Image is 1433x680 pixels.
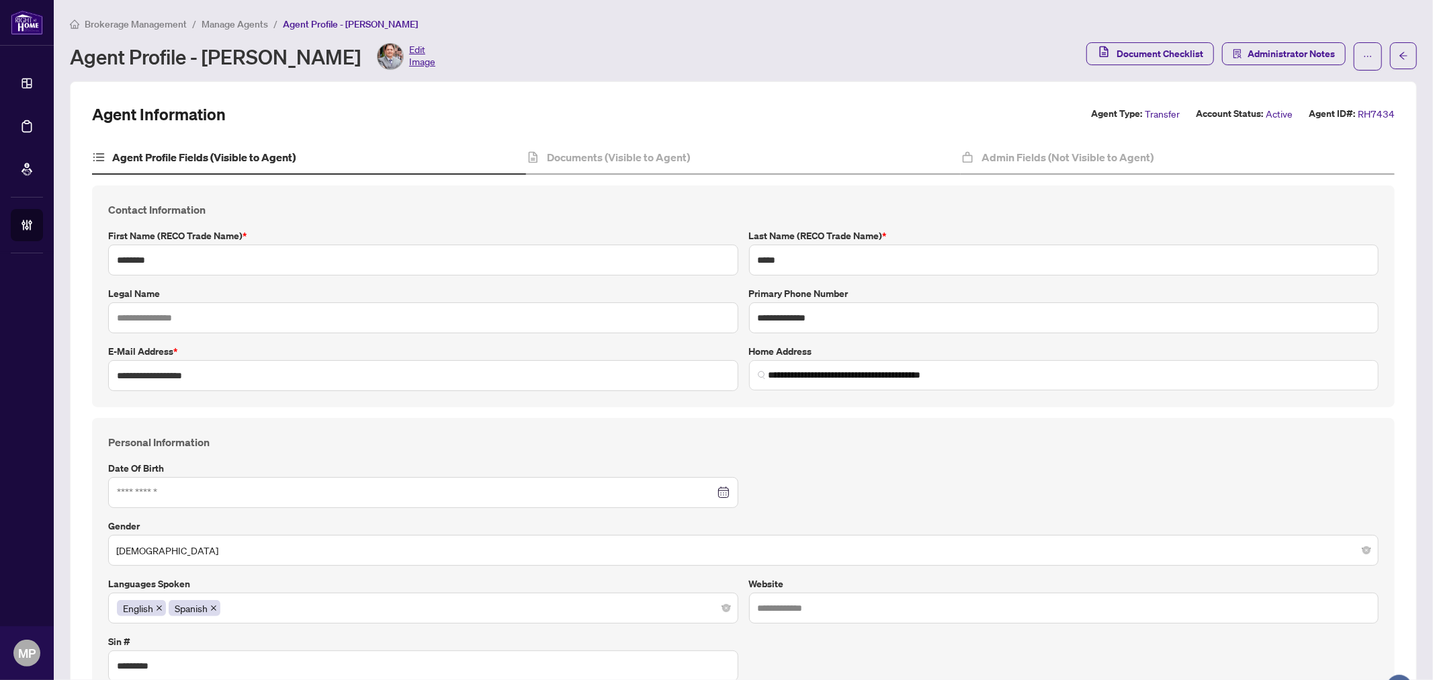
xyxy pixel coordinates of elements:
h2: Agent Information [92,103,226,125]
span: close [210,605,217,611]
span: Document Checklist [1117,43,1203,65]
button: Document Checklist [1086,42,1214,65]
label: Home Address [749,344,1379,359]
span: home [70,19,79,29]
label: Legal Name [108,286,738,301]
span: Brokerage Management [85,18,187,30]
span: RH7434 [1358,106,1395,122]
label: Agent ID#: [1309,106,1355,122]
span: Administrator Notes [1248,43,1335,65]
label: Sin # [108,634,738,649]
li: / [192,16,196,32]
label: Gender [108,519,1379,534]
span: English [123,601,153,615]
span: Manage Agents [202,18,268,30]
label: Languages spoken [108,577,738,591]
span: close-circle [1362,546,1371,554]
label: E-mail Address [108,344,738,359]
span: close-circle [722,604,730,612]
span: MP [18,644,36,663]
span: ellipsis [1363,52,1373,61]
li: / [273,16,277,32]
h4: Personal Information [108,434,1379,450]
span: Spanish [175,601,208,615]
span: Edit Image [409,43,435,70]
div: Agent Profile - [PERSON_NAME] [70,43,435,70]
h4: Agent Profile Fields (Visible to Agent) [112,149,296,165]
h4: Contact Information [108,202,1379,218]
span: solution [1233,49,1242,58]
span: Active [1266,106,1293,122]
img: Profile Icon [378,44,403,69]
span: Spanish [169,600,220,616]
span: Transfer [1145,106,1180,122]
label: First Name (RECO Trade Name) [108,228,738,243]
label: Primary Phone Number [749,286,1379,301]
span: Agent Profile - [PERSON_NAME] [283,18,418,30]
label: Date of Birth [108,461,738,476]
h4: Documents (Visible to Agent) [548,149,691,165]
span: English [117,600,166,616]
span: arrow-left [1399,51,1408,60]
button: Open asap [1379,633,1420,673]
button: Administrator Notes [1222,42,1346,65]
label: Website [749,577,1379,591]
img: logo [11,10,43,35]
img: search_icon [758,371,766,379]
label: Last Name (RECO Trade Name) [749,228,1379,243]
span: Male [116,538,1371,563]
h4: Admin Fields (Not Visible to Agent) [982,149,1154,165]
label: Account Status: [1196,106,1263,122]
span: close [156,605,163,611]
label: Agent Type: [1091,106,1142,122]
